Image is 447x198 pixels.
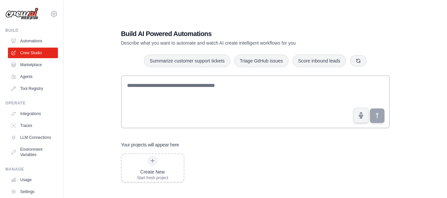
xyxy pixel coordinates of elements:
a: Tool Registry [8,83,58,94]
button: Triage GitHub issues [234,55,289,67]
a: Usage [8,175,58,185]
a: Traces [8,120,58,131]
a: Marketplace [8,59,58,70]
button: Click to speak your automation idea [353,108,369,123]
a: Integrations [8,108,58,119]
div: Start fresh project [137,175,168,180]
div: Build [5,28,58,33]
a: Agents [8,71,58,82]
p: Describe what you want to automate and watch AI create intelligent workflows for you [121,40,343,46]
div: Operate [5,100,58,106]
button: Get new suggestions [350,55,367,66]
div: Create New [137,169,168,175]
a: LLM Connections [8,132,58,143]
a: Environment Variables [8,144,58,160]
a: Automations [8,36,58,46]
button: Summarize customer support tickets [144,55,230,67]
a: Crew Studio [8,48,58,58]
img: Logo [5,8,38,20]
button: Score inbound leads [292,55,346,67]
h1: Build AI Powered Automations [121,29,343,38]
h3: Your projects will appear here [121,141,179,148]
a: Settings [8,186,58,197]
div: Manage [5,167,58,172]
